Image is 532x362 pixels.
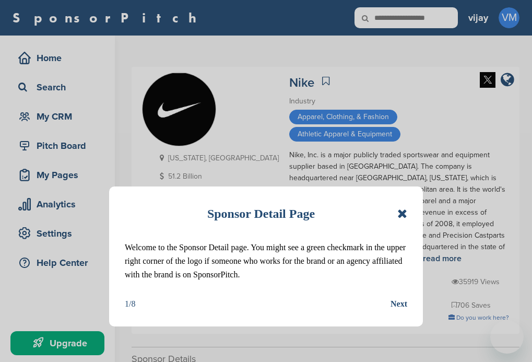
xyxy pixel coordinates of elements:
h1: Sponsor Detail Page [207,202,315,225]
div: 1/8 [125,297,135,311]
iframe: Button to launch messaging window [490,320,524,354]
button: Next [391,297,407,311]
p: Welcome to the Sponsor Detail page. You might see a green checkmark in the upper right corner of ... [125,241,407,282]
